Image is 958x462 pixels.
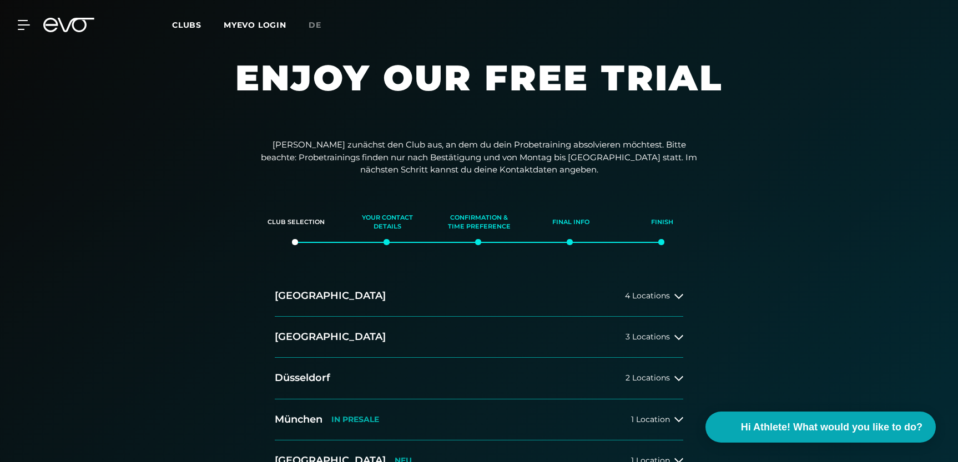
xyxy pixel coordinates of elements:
a: MYEVO LOGIN [224,20,286,30]
span: 4 Locations [625,292,670,300]
span: Hi Athlete! What would you like to do? [741,420,922,435]
h1: Enjoy our free trial [146,55,812,122]
button: MünchenIN PRESALE1 Location [275,399,683,440]
span: Clubs [172,20,201,30]
span: 1 Location [631,415,670,424]
a: Clubs [172,19,224,30]
div: Club selection [264,207,328,237]
h2: Düsseldorf [275,371,330,385]
button: Düsseldorf2 Locations [275,358,683,399]
p: [PERSON_NAME] zunächst den Club aus, an dem du dein Probetraining absolvieren möchtest. Bitte bea... [257,139,701,176]
button: [GEOGRAPHIC_DATA]3 Locations [275,317,683,358]
a: de [309,19,335,32]
p: IN PRESALE [331,415,379,424]
button: Hi Athlete! What would you like to do? [705,412,936,443]
span: 3 Locations [626,333,670,341]
div: Your contact details [356,207,420,237]
span: 2 Locations [626,374,670,382]
div: Final info [539,207,603,237]
h2: [GEOGRAPHIC_DATA] [275,289,386,303]
button: [GEOGRAPHIC_DATA]4 Locations [275,276,683,317]
span: de [309,20,321,30]
div: Finish [631,207,694,237]
h2: [GEOGRAPHIC_DATA] [275,330,386,344]
h2: München [275,413,322,427]
div: Confirmation & time preference [447,207,511,237]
